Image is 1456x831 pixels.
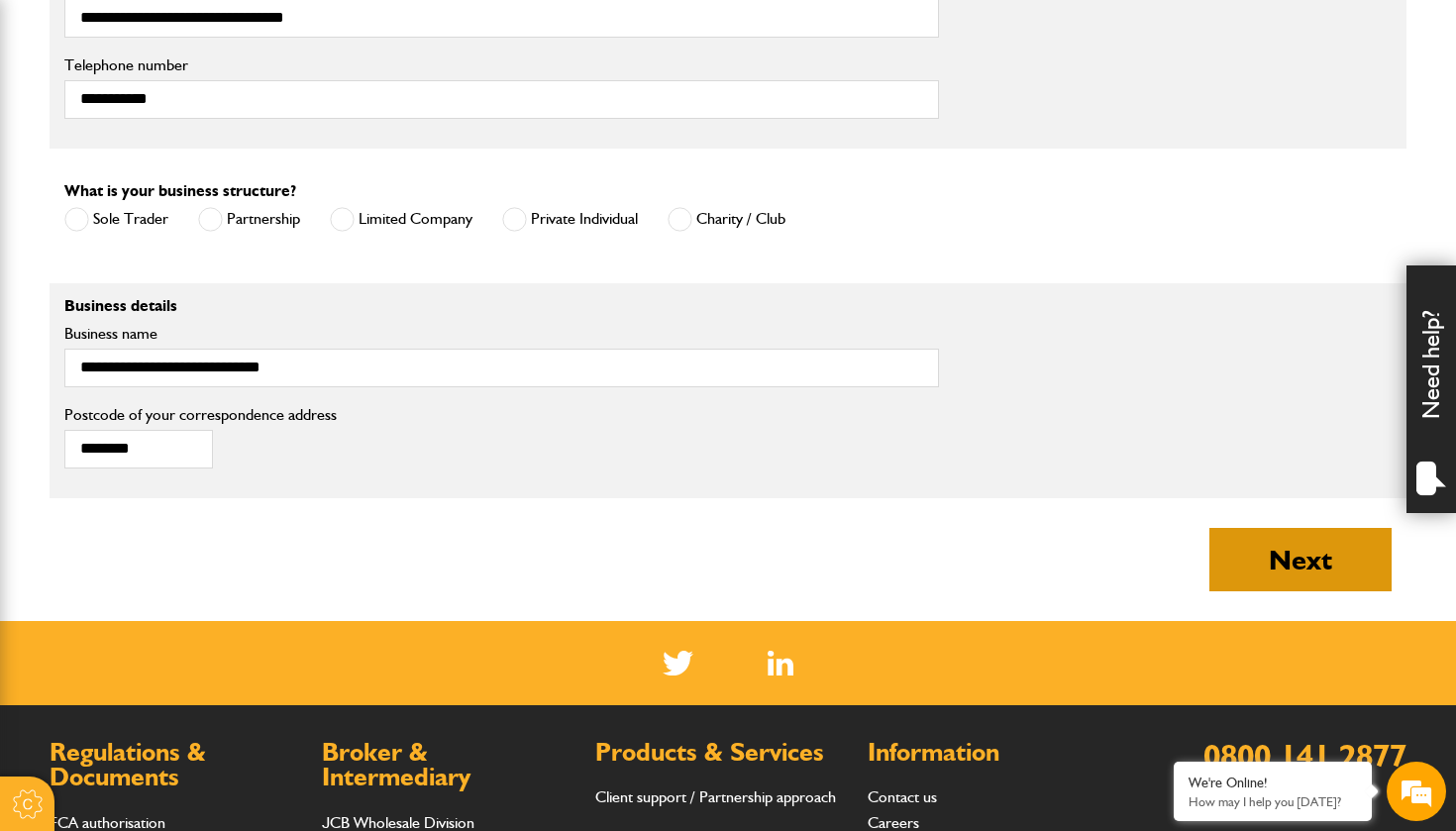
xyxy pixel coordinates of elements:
div: We're Online! [1189,775,1357,791]
label: Private Individual [502,207,638,232]
label: Limited Company [330,207,472,232]
label: What is your business structure? [64,183,296,199]
a: Client support / Partnership approach [595,787,836,806]
a: 0800 141 2877 [1203,736,1406,775]
h2: Products & Services [595,740,848,766]
label: Charity / Club [668,207,785,232]
h2: Regulations & Documents [50,740,302,790]
h2: Broker & Intermediary [322,740,574,790]
label: Sole Trader [64,207,168,232]
a: LinkedIn [768,651,794,675]
a: Contact us [868,787,937,806]
p: How may I help you today? [1189,794,1357,809]
p: Business details [64,298,939,314]
img: Linked In [768,651,794,675]
label: Telephone number [64,57,939,73]
div: Need help? [1406,265,1456,513]
label: Postcode of your correspondence address [64,407,366,423]
label: Business name [64,326,939,342]
label: Partnership [198,207,300,232]
button: Next [1209,528,1392,591]
h2: Information [868,740,1120,766]
img: Twitter [663,651,693,675]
